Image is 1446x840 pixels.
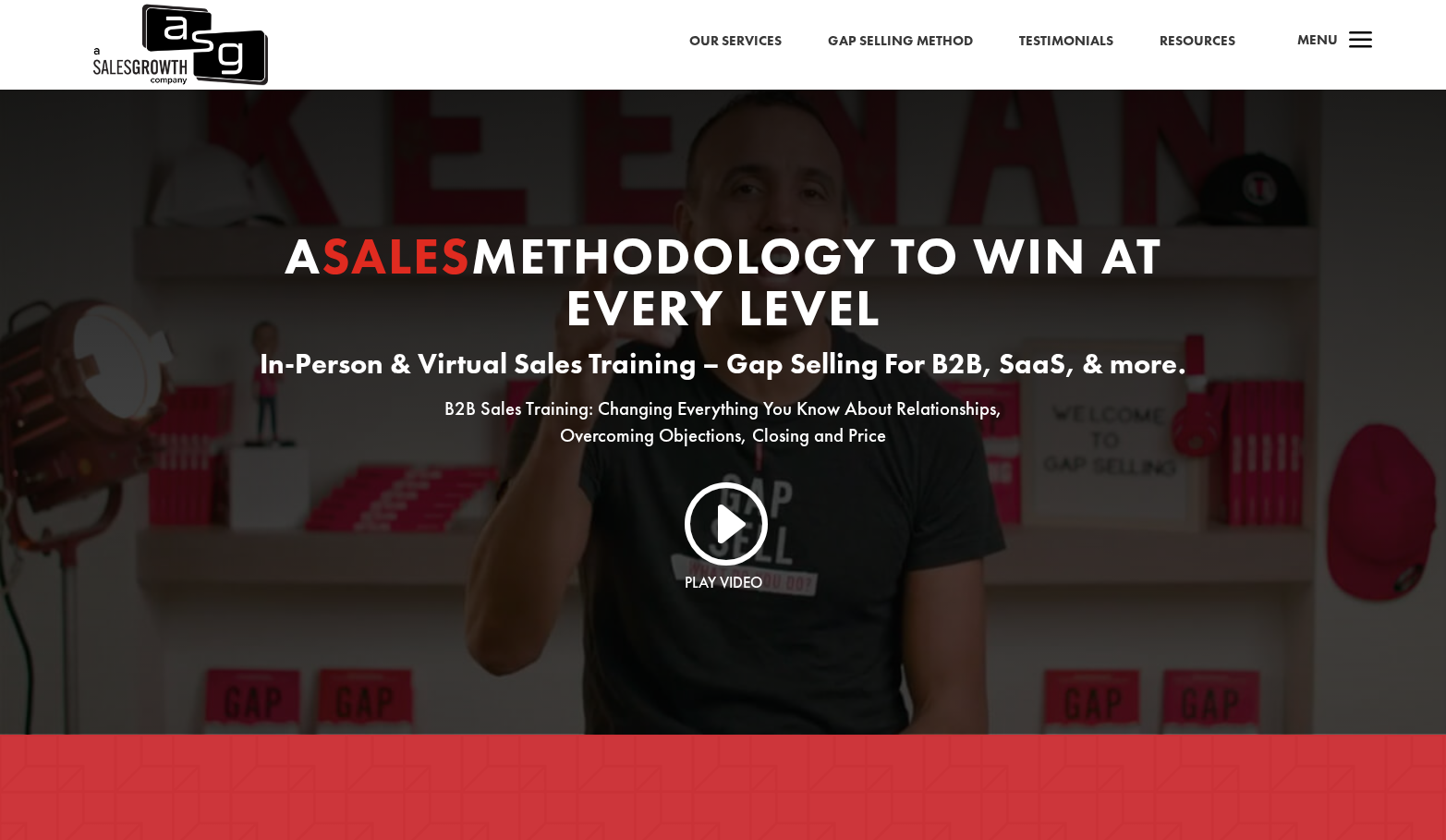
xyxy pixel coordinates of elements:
[1019,30,1113,54] a: Testimonials
[828,30,973,54] a: Gap Selling Method
[225,396,1222,449] p: B2B Sales Training: Changing Everything You Know About Relationships, Overcoming Objections, Clos...
[679,477,768,566] a: I
[1160,30,1235,54] a: Resources
[225,230,1222,343] h1: A Methodology to Win At Every Level
[1297,30,1338,49] span: Menu
[322,223,471,289] span: Sales
[685,572,762,592] a: Play Video
[1343,23,1379,60] span: a
[689,30,782,54] a: Our Services
[225,343,1222,396] h3: In-Person & Virtual Sales Training – Gap Selling For B2B, SaaS, & more.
